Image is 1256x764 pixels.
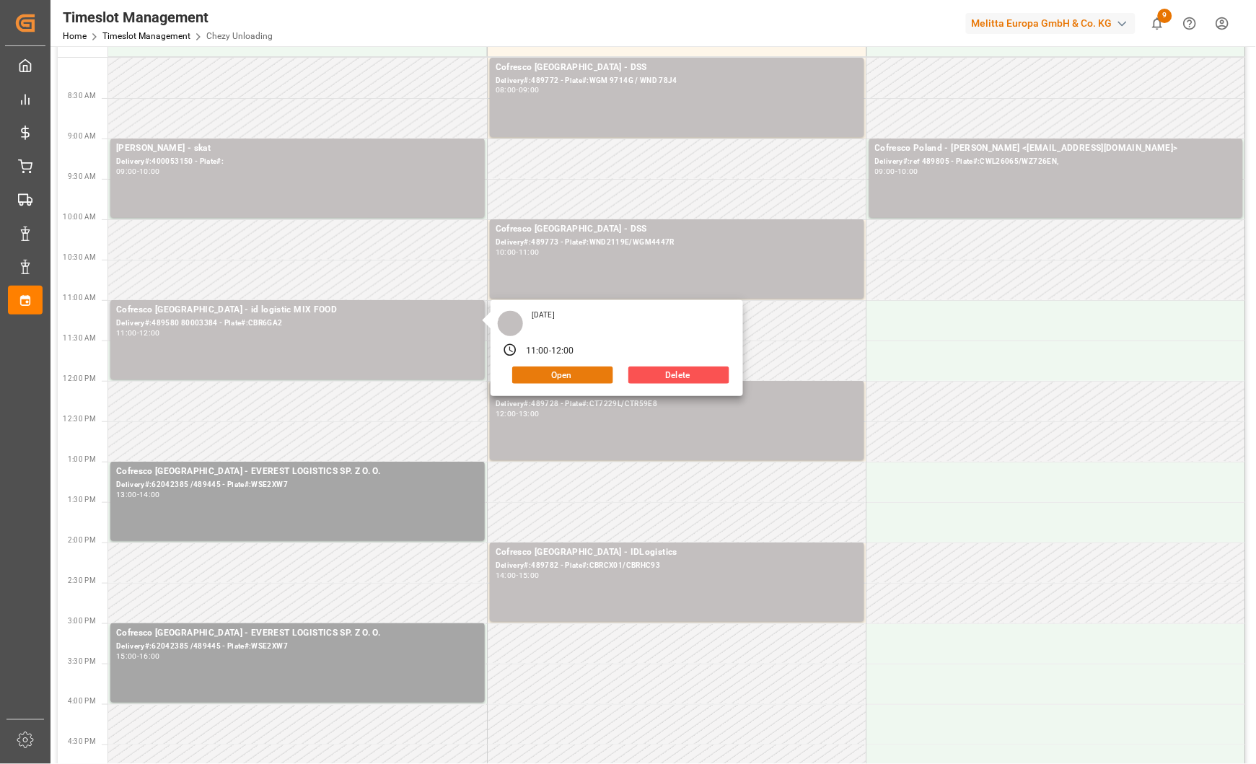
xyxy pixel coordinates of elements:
div: Cofresco [GEOGRAPHIC_DATA] - DSS [496,61,858,75]
div: Cofresco [GEOGRAPHIC_DATA] - EVEREST LOGISTICS SP. Z O. O. [116,465,479,479]
div: 12:00 [496,410,517,417]
div: 13:00 [519,410,540,417]
div: 15:00 [116,653,137,659]
div: - [517,249,519,255]
div: 14:00 [496,572,517,579]
div: Delivery#:489772 - Plate#:WGM 9714G / WND 78J4 [496,75,858,87]
div: 10:00 [139,168,160,175]
div: 10:00 [496,249,517,255]
div: 15:00 [519,572,540,579]
a: Timeslot Management [102,31,190,41]
span: 2:30 PM [68,576,96,584]
div: - [517,87,519,93]
span: 9 [1158,9,1172,23]
a: Home [63,31,87,41]
div: 12:00 [551,345,574,358]
div: Delivery#:489728 - Plate#:CT7229L/CTR59E8 [496,398,858,410]
div: Delivery#:489773 - Plate#:WND2119E/WGM4447R [496,237,858,249]
div: Timeslot Management [63,6,273,28]
span: 11:30 AM [63,334,96,342]
div: Cofresco [GEOGRAPHIC_DATA] - id logistic MIX FOOD [116,303,479,317]
button: show 9 new notifications [1141,7,1174,40]
div: 11:00 [116,330,137,336]
div: Delivery#:62042385 /489445 - Plate#:WSE2XW7 [116,479,479,491]
div: 16:00 [139,653,160,659]
span: 3:30 PM [68,657,96,665]
button: Melitta Europa GmbH & Co. KG [966,9,1141,37]
div: 11:00 [519,249,540,255]
span: 1:30 PM [68,496,96,504]
div: - [137,330,139,336]
span: 8:30 AM [68,92,96,100]
div: [PERSON_NAME] - skat [116,141,479,156]
span: 10:00 AM [63,213,96,221]
div: Melitta Europa GmbH & Co. KG [966,13,1136,34]
div: Delivery#:ref 489805 - Plate#:CWL26065/WZ726EN, [875,156,1238,168]
span: 12:00 PM [63,374,96,382]
div: - [137,653,139,659]
div: 14:00 [139,491,160,498]
span: 2:00 PM [68,536,96,544]
div: Cofresco [GEOGRAPHIC_DATA] - EVEREST LOGISTICS SP. Z O. O. [116,626,479,641]
div: Cofresco Poland - [PERSON_NAME] <[EMAIL_ADDRESS][DOMAIN_NAME]> [875,141,1238,156]
div: 11:00 [526,345,549,358]
div: 12:00 [139,330,160,336]
button: Open [512,366,613,384]
div: Cofresco [GEOGRAPHIC_DATA] - IDLogistics [496,545,858,560]
div: 09:00 [116,168,137,175]
div: Cofresco [GEOGRAPHIC_DATA] - DSS [496,222,858,237]
div: 10:00 [898,168,919,175]
span: 9:00 AM [68,132,96,140]
div: 08:00 [496,87,517,93]
div: - [137,491,139,498]
div: Delivery#:62042385 /489445 - Plate#:WSE2XW7 [116,641,479,653]
div: - [549,345,551,358]
div: [DATE] [527,310,560,320]
div: Delivery#:489782 - Plate#:CBRCX01/CBRHC93 [496,560,858,572]
span: 11:00 AM [63,294,96,302]
div: - [137,168,139,175]
div: 13:00 [116,491,137,498]
div: Delivery#:489580 80003384 - Plate#:CBR6GA2 [116,317,479,330]
div: 09:00 [875,168,896,175]
span: 12:30 PM [63,415,96,423]
div: 09:00 [519,87,540,93]
span: 4:30 PM [68,738,96,746]
div: - [517,410,519,417]
span: 9:30 AM [68,172,96,180]
span: 3:00 PM [68,617,96,625]
span: 4:00 PM [68,698,96,706]
span: 1:00 PM [68,455,96,463]
span: 10:30 AM [63,253,96,261]
button: Help Center [1174,7,1206,40]
div: - [517,572,519,579]
div: Delivery#:400053150 - Plate#: [116,156,479,168]
button: Delete [628,366,729,384]
div: - [895,168,897,175]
